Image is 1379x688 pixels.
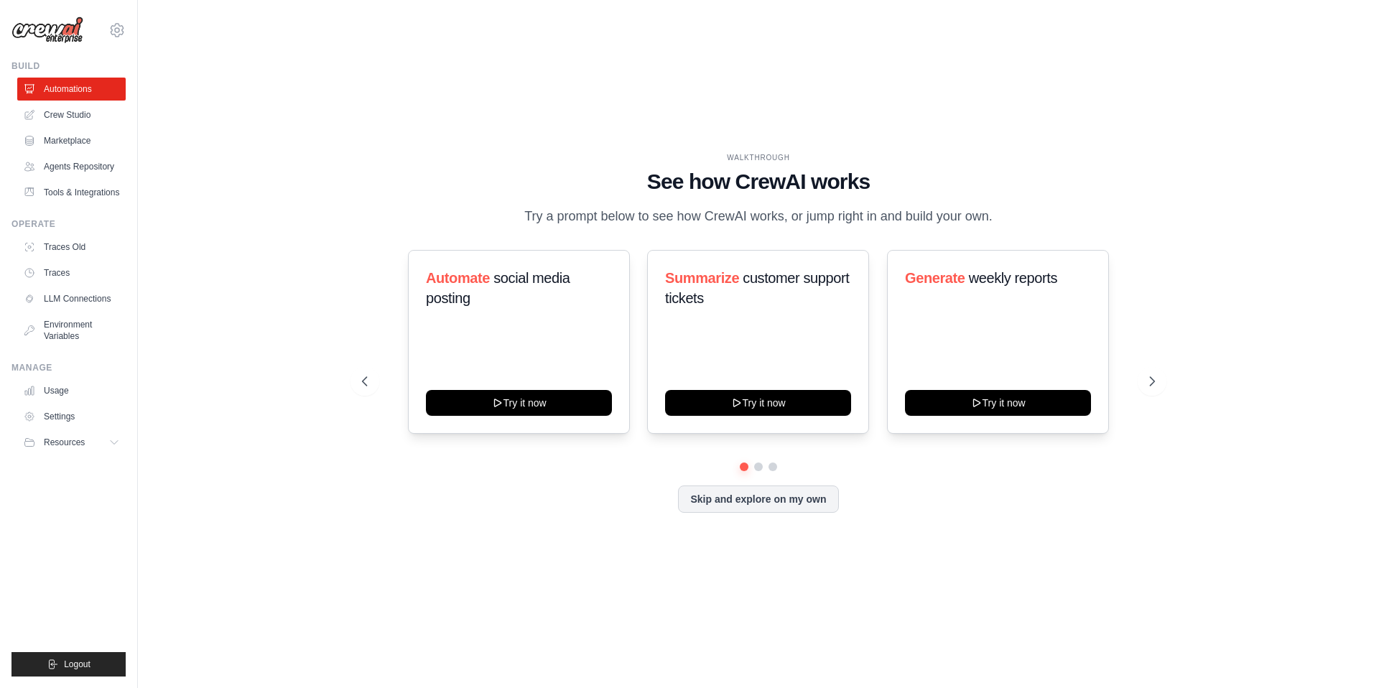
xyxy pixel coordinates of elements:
a: Marketplace [17,129,126,152]
a: Usage [17,379,126,402]
a: Agents Repository [17,155,126,178]
div: Manage [11,362,126,373]
a: Traces Old [17,236,126,259]
span: Summarize [665,270,739,286]
a: Settings [17,405,126,428]
button: Try it now [426,390,612,416]
span: Automate [426,270,490,286]
span: Logout [64,659,90,670]
button: Logout [11,652,126,677]
a: Tools & Integrations [17,181,126,204]
div: Operate [11,218,126,230]
a: Automations [17,78,126,101]
span: weekly reports [968,270,1057,286]
button: Try it now [905,390,1091,416]
h1: See how CrewAI works [362,169,1155,195]
img: Logo [11,17,83,44]
span: Resources [44,437,85,448]
div: WALKTHROUGH [362,152,1155,163]
div: Build [11,60,126,72]
span: social media posting [426,270,570,306]
a: LLM Connections [17,287,126,310]
button: Resources [17,431,126,454]
iframe: Chat Widget [1307,619,1379,688]
a: Environment Variables [17,313,126,348]
button: Skip and explore on my own [678,485,838,513]
button: Try it now [665,390,851,416]
span: Generate [905,270,965,286]
p: Try a prompt below to see how CrewAI works, or jump right in and build your own. [517,206,1000,227]
a: Crew Studio [17,103,126,126]
span: customer support tickets [665,270,849,306]
a: Traces [17,261,126,284]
